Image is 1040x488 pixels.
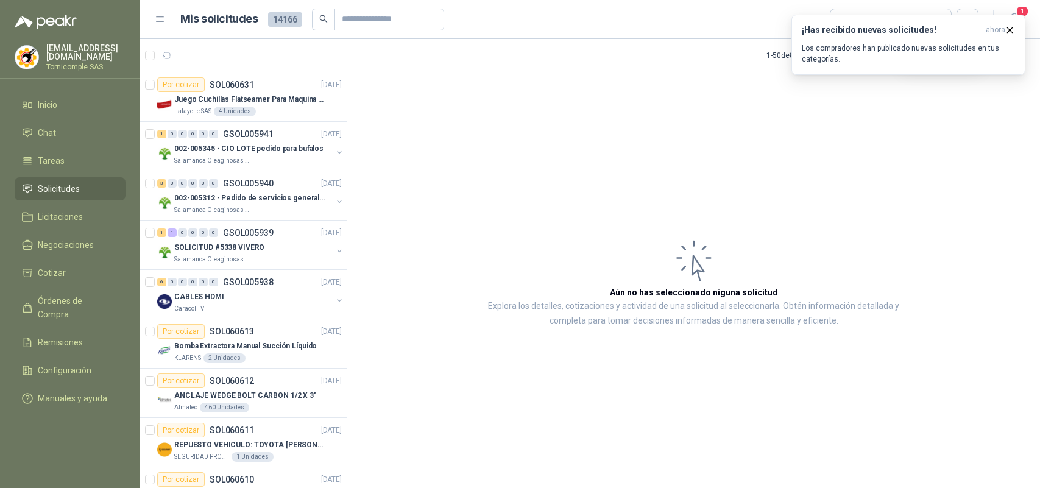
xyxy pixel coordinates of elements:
[802,43,1015,65] p: Los compradores han publicado nuevas solicitudes en tus categorías.
[321,425,342,436] p: [DATE]
[199,179,208,188] div: 0
[610,286,778,299] h3: Aún no has seleccionado niguna solicitud
[174,390,317,401] p: ANCLAJE WEDGE BOLT CARBON 1/2 X 3"
[15,15,77,29] img: Logo peakr
[174,353,201,363] p: KLARENS
[15,177,126,200] a: Solicitudes
[210,377,254,385] p: SOL060612
[38,392,107,405] span: Manuales y ayuda
[321,178,342,189] p: [DATE]
[321,227,342,239] p: [DATE]
[140,369,347,418] a: Por cotizarSOL060612[DATE] Company LogoANCLAJE WEDGE BOLT CARBON 1/2 X 3"Almatec460 Unidades
[174,304,204,314] p: Caracol TV
[15,261,126,285] a: Cotizar
[1003,9,1025,30] button: 1
[157,344,172,358] img: Company Logo
[157,77,205,92] div: Por cotizar
[157,324,205,339] div: Por cotizar
[321,375,342,387] p: [DATE]
[214,107,256,116] div: 4 Unidades
[178,179,187,188] div: 0
[168,179,177,188] div: 0
[15,289,126,326] a: Órdenes de Compra
[157,245,172,260] img: Company Logo
[223,278,274,286] p: GSOL005938
[838,13,863,26] div: Todas
[157,442,172,457] img: Company Logo
[38,154,65,168] span: Tareas
[174,403,197,412] p: Almatec
[986,25,1005,35] span: ahora
[15,46,38,69] img: Company Logo
[1016,5,1029,17] span: 1
[46,44,126,61] p: [EMAIL_ADDRESS][DOMAIN_NAME]
[178,130,187,138] div: 0
[174,143,324,155] p: 002-005345 - CIO LOTE pedido para bufalos
[174,205,251,215] p: Salamanca Oleaginosas SAS
[15,121,126,144] a: Chat
[174,452,229,462] p: SEGURIDAD PROVISER LTDA
[38,182,80,196] span: Solicitudes
[157,294,172,309] img: Company Logo
[38,126,56,140] span: Chat
[38,210,83,224] span: Licitaciones
[223,130,274,138] p: GSOL005941
[321,129,342,140] p: [DATE]
[38,294,114,321] span: Órdenes de Compra
[157,130,166,138] div: 1
[319,15,328,23] span: search
[232,452,274,462] div: 1 Unidades
[209,130,218,138] div: 0
[157,228,166,237] div: 1
[157,176,344,215] a: 3 0 0 0 0 0 GSOL005940[DATE] Company Logo002-005312 - Pedido de servicios generales CASA ROSalama...
[321,474,342,486] p: [DATE]
[15,93,126,116] a: Inicio
[209,228,218,237] div: 0
[15,387,126,410] a: Manuales y ayuda
[168,228,177,237] div: 1
[157,423,205,437] div: Por cotizar
[174,291,224,303] p: CABLES HDMI
[174,94,326,105] p: Juego Cuchillas Flatseamer Para Maquina de Coser
[38,266,66,280] span: Cotizar
[188,278,197,286] div: 0
[15,359,126,382] a: Configuración
[157,393,172,408] img: Company Logo
[469,299,918,328] p: Explora los detalles, cotizaciones y actividad de una solicitud al seleccionarla. Obtén informaci...
[174,255,251,264] p: Salamanca Oleaginosas SAS
[178,228,187,237] div: 0
[157,97,172,111] img: Company Logo
[188,179,197,188] div: 0
[210,327,254,336] p: SOL060613
[38,336,83,349] span: Remisiones
[174,193,326,204] p: 002-005312 - Pedido de servicios generales CASA RO
[15,233,126,256] a: Negociaciones
[802,25,981,35] h3: ¡Has recibido nuevas solicitudes!
[791,15,1025,75] button: ¡Has recibido nuevas solicitudes!ahora Los compradores han publicado nuevas solicitudes en tus ca...
[223,228,274,237] p: GSOL005939
[174,156,251,166] p: Salamanca Oleaginosas SAS
[15,149,126,172] a: Tareas
[188,228,197,237] div: 0
[157,127,344,166] a: 1 0 0 0 0 0 GSOL005941[DATE] Company Logo002-005345 - CIO LOTE pedido para bufalosSalamanca Oleag...
[174,242,264,253] p: SOLICITUD #5338 VIVERO
[157,225,344,264] a: 1 1 0 0 0 0 GSOL005939[DATE] Company LogoSOLICITUD #5338 VIVEROSalamanca Oleaginosas SAS
[15,331,126,354] a: Remisiones
[209,179,218,188] div: 0
[199,228,208,237] div: 0
[209,278,218,286] div: 0
[180,10,258,28] h1: Mis solicitudes
[210,426,254,434] p: SOL060611
[157,146,172,161] img: Company Logo
[15,205,126,228] a: Licitaciones
[268,12,302,27] span: 14166
[140,319,347,369] a: Por cotizarSOL060613[DATE] Company LogoBomba Extractora Manual Succión LíquidoKLARENS2 Unidades
[199,130,208,138] div: 0
[38,364,91,377] span: Configuración
[210,475,254,484] p: SOL060610
[46,63,126,71] p: Tornicomple SAS
[321,326,342,338] p: [DATE]
[140,418,347,467] a: Por cotizarSOL060611[DATE] Company LogoREPUESTO VEHICULO: TOYOTA [PERSON_NAME] MODELO 2013, CILIN...
[321,277,342,288] p: [DATE]
[168,278,177,286] div: 0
